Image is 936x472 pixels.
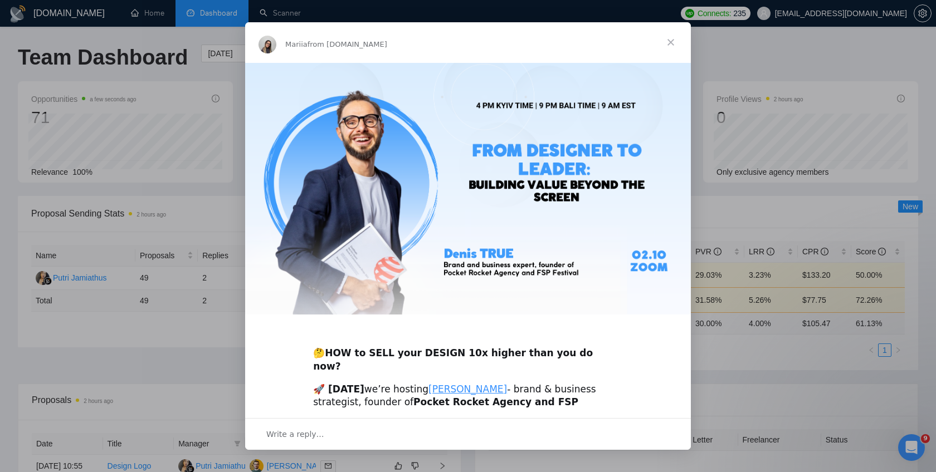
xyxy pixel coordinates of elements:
[259,36,276,53] img: Profile image for Mariia
[313,347,593,372] b: HOW to SELL your DESIGN 10x higher than you do now?
[428,383,507,395] a: [PERSON_NAME]
[313,383,623,422] div: we’re hosting - brand & business strategist, founder of
[266,427,324,441] span: Write a reply…
[313,383,364,395] b: 🚀 [DATE]
[313,333,623,373] div: 🤔
[245,418,691,450] div: Open conversation and reply
[313,396,578,421] b: Pocket Rocket Agency and FSP Festival.
[651,22,691,62] span: Close
[308,40,387,48] span: from [DOMAIN_NAME]
[285,40,308,48] span: Mariia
